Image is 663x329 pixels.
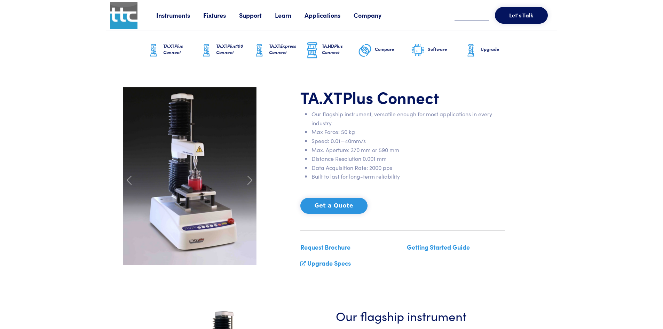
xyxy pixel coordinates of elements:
[199,42,213,59] img: ta-xt-graphic.png
[464,42,478,59] img: ta-xt-graphic.png
[481,46,517,52] h6: Upgrade
[354,11,395,19] a: Company
[322,43,358,55] h6: TA.HD
[311,163,505,172] li: Data Acquisition Rate: 2000 pps
[305,41,319,60] img: ta-hd-graphic.png
[322,42,343,55] span: Plus Connect
[311,154,505,163] li: Distance Resolution 0.001 mm
[358,42,372,59] img: compare-graphic.png
[203,11,239,19] a: Fixtures
[342,86,439,108] span: Plus Connect
[411,43,425,58] img: software-graphic.png
[300,243,350,251] a: Request Brochure
[300,198,368,214] button: Get a Quote
[311,172,505,181] li: Built to last for long-term reliability
[123,87,256,265] img: carousel-ta-xt-plus-bloom.jpg
[147,42,160,59] img: ta-xt-graphic.png
[358,31,411,70] a: Compare
[336,307,469,324] h3: Our flagship instrument
[305,31,358,70] a: TA.HDPlus Connect
[375,46,411,52] h6: Compare
[311,110,505,127] li: Our flagship instrument, versatile enough for most applications in every industry.
[275,11,305,19] a: Learn
[163,42,183,55] span: Plus Connect
[305,11,354,19] a: Applications
[311,127,505,136] li: Max Force: 50 kg
[464,31,517,70] a: Upgrade
[269,43,305,55] h6: TA.XT
[216,43,252,55] h6: TA.XT
[311,136,505,146] li: Speed: 0.01—40mm/s
[269,42,296,55] span: Express Connect
[407,243,470,251] a: Getting Started Guide
[311,146,505,155] li: Max. Aperture: 370 mm or 590 mm
[199,31,252,70] a: TA.XTPlus100 Connect
[110,2,137,29] img: ttc_logo_1x1_v1.0.png
[216,42,243,55] span: Plus100 Connect
[428,46,464,52] h6: Software
[163,43,199,55] h6: TA.XT
[239,11,275,19] a: Support
[495,7,548,24] button: Let's Talk
[156,11,203,19] a: Instruments
[252,31,305,70] a: TA.XTExpress Connect
[252,42,266,59] img: ta-xt-graphic.png
[307,259,351,267] a: Upgrade Specs
[300,87,505,107] h1: TA.XT
[411,31,464,70] a: Software
[147,31,199,70] a: TA.XTPlus Connect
